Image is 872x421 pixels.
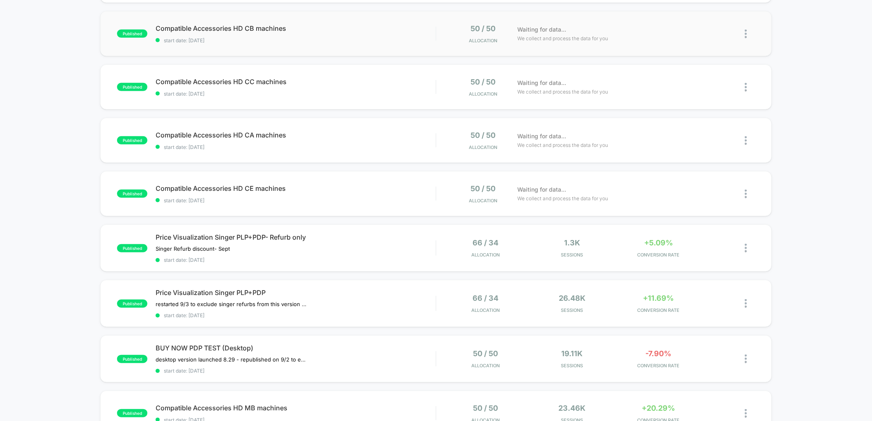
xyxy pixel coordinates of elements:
img: close [745,244,747,252]
span: BUY NOW PDP TEST (Desktop) [156,344,436,352]
span: 66 / 34 [473,294,499,302]
span: start date: [DATE] [156,144,436,150]
span: desktop version launched 8.29﻿ - republished on 9/2 to ensure OOS products dont show the buy now ... [156,356,308,363]
span: Allocation [469,144,497,150]
span: published [117,83,147,91]
span: Waiting for data... [518,185,567,194]
span: CONVERSION RATE [617,252,700,258]
span: Compatible Accessories HD CC machines [156,78,436,86]
span: start date: [DATE] [156,91,436,97]
span: We collect and process the data for you [518,34,608,42]
span: 26.48k [559,294,585,302]
img: close [745,409,747,418]
img: close [745,190,747,198]
span: Compatible Accessories HD CA machines [156,131,436,139]
span: -7.90% [646,349,672,358]
span: published [117,136,147,144]
span: start date: [DATE] [156,312,436,318]
span: Allocation [472,252,500,258]
span: 66 / 34 [473,238,499,247]
span: 50 / 50 [470,24,496,33]
span: +20.29% [642,404,675,412]
span: 1.3k [564,238,580,247]
span: start date: [DATE] [156,257,436,263]
span: 19.11k [562,349,583,358]
span: published [117,409,147,417]
span: published [117,300,147,308]
span: Waiting for data... [518,78,567,87]
span: Waiting for data... [518,25,567,34]
span: Sessions [531,307,613,313]
span: Allocation [472,363,500,368]
span: 23.46k [559,404,586,412]
img: close [745,355,747,363]
span: Allocation [472,307,500,313]
span: restarted 9/3 to exclude singer refurbs from this version of the test [156,301,308,307]
img: close [745,83,747,92]
img: close [745,299,747,308]
span: We collect and process the data for you [518,141,608,149]
span: Compatible Accessories HD MB machines [156,404,436,412]
span: Waiting for data... [518,132,567,141]
img: close [745,136,747,145]
span: +11.69% [643,294,674,302]
span: start date: [DATE] [156,37,436,43]
span: 50 / 50 [473,404,498,412]
span: We collect and process the data for you [518,88,608,96]
span: Sessions [531,252,613,258]
img: close [745,30,747,38]
span: 50 / 50 [470,131,496,140]
span: +5.09% [644,238,673,247]
span: 50 / 50 [470,184,496,193]
span: We collect and process the data for you [518,194,608,202]
span: Allocation [469,91,497,97]
span: start date: [DATE] [156,197,436,204]
span: 50 / 50 [470,78,496,86]
span: start date: [DATE] [156,368,436,374]
span: Singer Refurb discount- Sept [156,245,230,252]
span: CONVERSION RATE [617,363,700,368]
span: Compatible Accessories HD CE machines [156,184,436,192]
span: Allocation [469,38,497,43]
span: Price Visualization Singer PLP+PDP [156,288,436,297]
span: published [117,355,147,363]
span: published [117,30,147,38]
span: Price Visualization Singer PLP+PDP- Refurb only [156,233,436,241]
span: Sessions [531,363,613,368]
span: Compatible Accessories HD CB machines [156,24,436,32]
span: 50 / 50 [473,349,498,358]
span: CONVERSION RATE [617,307,700,313]
span: published [117,190,147,198]
span: Allocation [469,198,497,204]
span: published [117,244,147,252]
